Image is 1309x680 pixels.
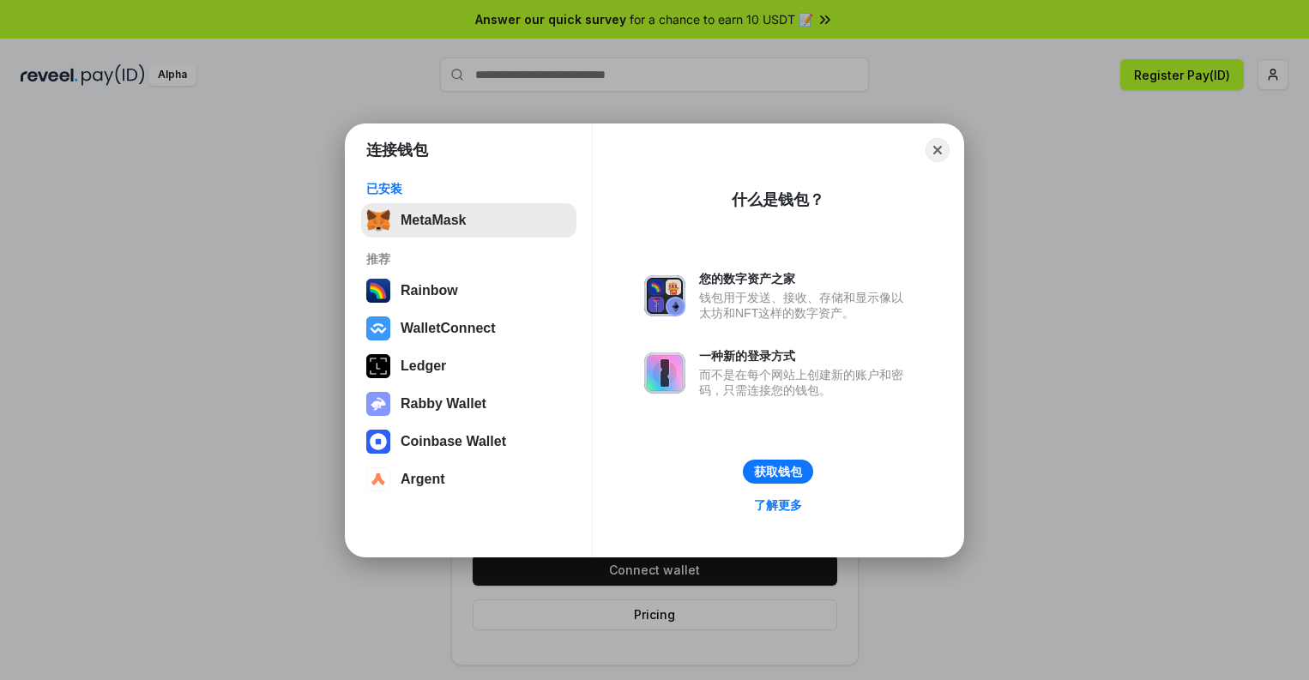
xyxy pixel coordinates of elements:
button: MetaMask [361,203,576,238]
div: WalletConnect [401,321,496,336]
img: svg+xml,%3Csvg%20xmlns%3D%22http%3A%2F%2Fwww.w3.org%2F2000%2Fsvg%22%20fill%3D%22none%22%20viewBox... [644,275,685,316]
img: svg+xml,%3Csvg%20xmlns%3D%22http%3A%2F%2Fwww.w3.org%2F2000%2Fsvg%22%20width%3D%2228%22%20height%3... [366,354,390,378]
div: 推荐 [366,251,571,267]
div: Coinbase Wallet [401,434,506,449]
div: 已安装 [366,181,571,196]
button: Argent [361,462,576,496]
button: Close [926,138,950,162]
div: Ledger [401,358,446,374]
img: svg+xml,%3Csvg%20width%3D%2228%22%20height%3D%2228%22%20viewBox%3D%220%200%2028%2028%22%20fill%3D... [366,316,390,340]
div: Rainbow [401,283,458,298]
div: 一种新的登录方式 [699,348,912,364]
div: 钱包用于发送、接收、存储和显示像以太坊和NFT这样的数字资产。 [699,290,912,321]
div: Argent [401,472,445,487]
div: Rabby Wallet [401,396,486,412]
img: svg+xml,%3Csvg%20width%3D%2228%22%20height%3D%2228%22%20viewBox%3D%220%200%2028%2028%22%20fill%3D... [366,467,390,491]
button: Rainbow [361,274,576,308]
button: 获取钱包 [743,460,813,484]
div: 您的数字资产之家 [699,271,912,286]
div: MetaMask [401,213,466,228]
img: svg+xml,%3Csvg%20xmlns%3D%22http%3A%2F%2Fwww.w3.org%2F2000%2Fsvg%22%20fill%3D%22none%22%20viewBox... [644,352,685,394]
div: 了解更多 [754,497,802,513]
button: Rabby Wallet [361,387,576,421]
img: svg+xml,%3Csvg%20width%3D%2228%22%20height%3D%2228%22%20viewBox%3D%220%200%2028%2028%22%20fill%3D... [366,430,390,454]
button: Coinbase Wallet [361,424,576,459]
img: svg+xml,%3Csvg%20fill%3D%22none%22%20height%3D%2233%22%20viewBox%3D%220%200%2035%2033%22%20width%... [366,208,390,232]
div: 什么是钱包？ [732,190,824,210]
img: svg+xml,%3Csvg%20xmlns%3D%22http%3A%2F%2Fwww.w3.org%2F2000%2Fsvg%22%20fill%3D%22none%22%20viewBox... [366,392,390,416]
a: 了解更多 [744,494,812,516]
button: WalletConnect [361,311,576,346]
h1: 连接钱包 [366,140,428,160]
img: svg+xml,%3Csvg%20width%3D%22120%22%20height%3D%22120%22%20viewBox%3D%220%200%20120%20120%22%20fil... [366,279,390,303]
div: 而不是在每个网站上创建新的账户和密码，只需连接您的钱包。 [699,367,912,398]
button: Ledger [361,349,576,383]
div: 获取钱包 [754,464,802,479]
